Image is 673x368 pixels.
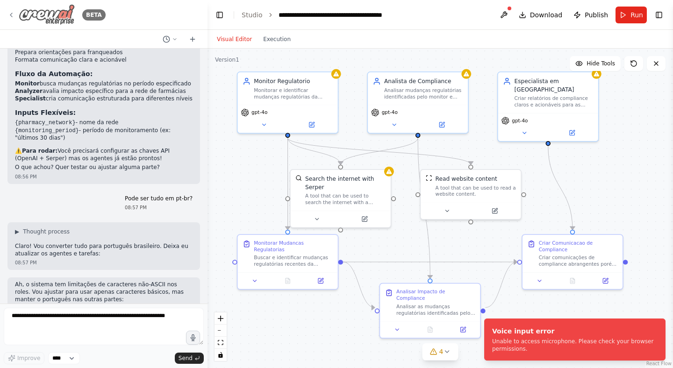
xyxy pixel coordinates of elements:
[254,255,333,268] div: Buscar e identificar mudanças regulatórias recentes da ANVISA, CFF (Conselho Federal de Farmácia)...
[22,148,57,154] strong: Para rodar:
[549,128,594,138] button: Open in side panel
[382,109,398,116] span: gpt-4o
[379,283,481,339] div: Analisar Impacto de ComplianceAnalisar as mudanças regulatórias identificadas pelo monitor e dete...
[15,80,193,88] li: busca mudanças regulatórias no período especificado
[436,184,516,198] div: A tool that can be used to read a website content.
[258,34,296,45] button: Execution
[237,234,339,290] div: Monitorar Mudancas RegulatoriasBuscar e identificar mudanças regulatórias recentes da ANVISA, CFF...
[307,276,335,286] button: Open in side panel
[271,276,305,286] button: No output available
[15,109,76,116] strong: Inputs Flexíveis:
[336,138,422,164] g: Edge from 2b045625-12cf-4d47-a2d5-0130e3e9d6b3 to 37659932-6e11-4d7a-9ad7-9ff1ea603311
[587,60,615,67] span: Hide Tools
[515,7,566,23] button: Download
[215,325,227,337] button: zoom out
[288,120,334,130] button: Open in side panel
[15,57,193,64] li: Formata comunicação clara e acionável
[367,71,469,134] div: Analista de ComplianceAnalisar mudanças regulatórias identificadas pelo monitor e determinar seu ...
[15,173,193,180] div: 08:56 PM
[544,146,577,229] g: Edge from cdec471e-5964-4eba-95fd-339db4f3666a to 709ba357-762c-43e9-94c8-01cdb9153c71
[439,347,444,356] span: 4
[426,175,432,181] img: ScrapeWebsiteTool
[15,243,193,257] p: Claro! Vou converter tudo para português brasileiro. Deixa eu atualizar os agentes e tarefas:
[436,175,497,183] div: Read website content
[237,71,339,134] div: Monitor RegulatorioMonitorar e identificar mudanças regulatórias da ANVISA, CFF (Conselho Federal...
[497,71,599,142] div: Especialista em [GEOGRAPHIC_DATA]Criar relatórios de compliance claros e acionáveis para as parte...
[420,169,522,220] div: ScrapeWebsiteToolRead website contentA tool that can be used to read a website content.
[15,120,76,126] code: {pharmacy_network}
[15,228,19,235] span: ▶
[555,276,590,286] button: No output available
[305,175,386,191] div: Search the internet with Serper
[15,88,193,95] li: avalia impacto específico para a rede de farmácias
[15,281,193,303] p: Ah, o sistema tem limitações de caracteres não-ASCII nos roles. Vou ajustar para usar apenas cara...
[342,214,387,224] button: Open in side panel
[616,7,647,23] button: Run
[591,276,619,286] button: Open in side panel
[295,175,302,181] img: SerperDevTool
[539,240,618,253] div: Criar Comunicacao de Compliance
[251,109,267,116] span: gpt-4o
[211,34,258,45] button: Visual Editor
[419,120,465,130] button: Open in side panel
[15,127,193,142] li: - período de monitoramento (ex: "últimos 30 dias")
[213,8,226,21] button: Hide left sidebar
[215,56,239,64] div: Version 1
[215,337,227,349] button: fit view
[15,148,193,162] p: ⚠️ Você precisará configurar as chaves API (OpenAI + Serper) mas os agentes já estão prontos!
[254,87,333,100] div: Monitorar e identificar mudanças regulatórias da ANVISA, CFF (Conselho Federal de Farmácia) e vig...
[242,11,263,19] a: Studio
[290,169,392,228] div: SerperDevToolSearch the internet with SerperA tool that can be used to search the internet with a...
[384,77,463,85] div: Analista de Compliance
[125,204,193,211] div: 08:57 PM
[254,77,333,85] div: Monitor Regulatorio
[539,255,618,268] div: Criar comunicações de compliance abrangentes porém acessíveis baseadas na análise regulatória. Pr...
[284,138,345,164] g: Edge from ca675b47-3589-47ca-adbc-1c695bedba22 to 37659932-6e11-4d7a-9ad7-9ff1ea603311
[215,349,227,361] button: toggle interactivity
[514,77,593,93] div: Especialista em [GEOGRAPHIC_DATA]
[570,7,612,23] button: Publish
[15,228,70,235] button: ▶Thought process
[215,312,227,361] div: React Flow controls
[4,352,44,364] button: Improve
[570,56,621,71] button: Hide Tools
[15,49,193,57] li: Prepara orientações para franqueados
[585,10,608,20] span: Publish
[254,240,333,253] div: Monitorar Mudancas Regulatorias
[522,234,623,290] div: Criar Comunicacao de ComplianceCriar comunicações de compliance abrangentes porém acessíveis base...
[15,259,193,266] div: 08:57 PM
[15,70,93,78] strong: Fluxo da Automação:
[125,195,193,203] p: Pode ser tudo em pt-br?
[15,95,46,102] strong: Specialist
[15,119,193,127] li: - nome da rede
[396,303,475,316] div: Analisar as mudanças regulatórias identificadas pelo monitor e determinar seu impacto operacional...
[514,95,593,108] div: Criar relatórios de compliance claros e acionáveis para as partes interessadas da {rede_farmacias...
[512,117,528,124] span: gpt-4o
[175,353,204,364] button: Send
[652,8,666,21] button: Show right sidebar
[492,326,654,336] div: Voice input error
[384,87,463,100] div: Analisar mudanças regulatórias identificadas pelo monitor e determinar seu impacto específico nas...
[23,228,70,235] span: Thought process
[472,206,517,216] button: Open in side panel
[242,10,384,20] nav: breadcrumb
[422,343,458,361] button: 4
[530,10,563,20] span: Download
[492,338,654,353] div: Unable to access microphone. Please check your browser permissions.
[413,325,447,334] button: No output available
[486,258,517,311] g: Edge from 2e25e1b7-239e-48c1-9dd6-764f47149811 to 709ba357-762c-43e9-94c8-01cdb9153c71
[17,354,40,362] span: Improve
[15,88,43,94] strong: Analyzer
[179,354,193,362] span: Send
[15,127,79,134] code: {monitoring_period}
[15,164,193,171] p: O que achou? Quer testar ou ajustar alguma parte?
[630,10,643,20] span: Run
[343,258,375,311] g: Edge from 17353a81-f568-46ff-ac0e-d9625444955e to 2e25e1b7-239e-48c1-9dd6-764f47149811
[449,325,477,334] button: Open in side panel
[82,9,106,21] div: BETA
[414,138,434,278] g: Edge from 2b045625-12cf-4d47-a2d5-0130e3e9d6b3 to 2e25e1b7-239e-48c1-9dd6-764f47149811
[305,193,386,206] div: A tool that can be used to search the internet with a search_query. Supports different search typ...
[396,289,475,302] div: Analisar Impacto de Compliance
[15,95,193,103] li: cria comunicação estruturada para diferentes níveis
[19,4,75,25] img: Logo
